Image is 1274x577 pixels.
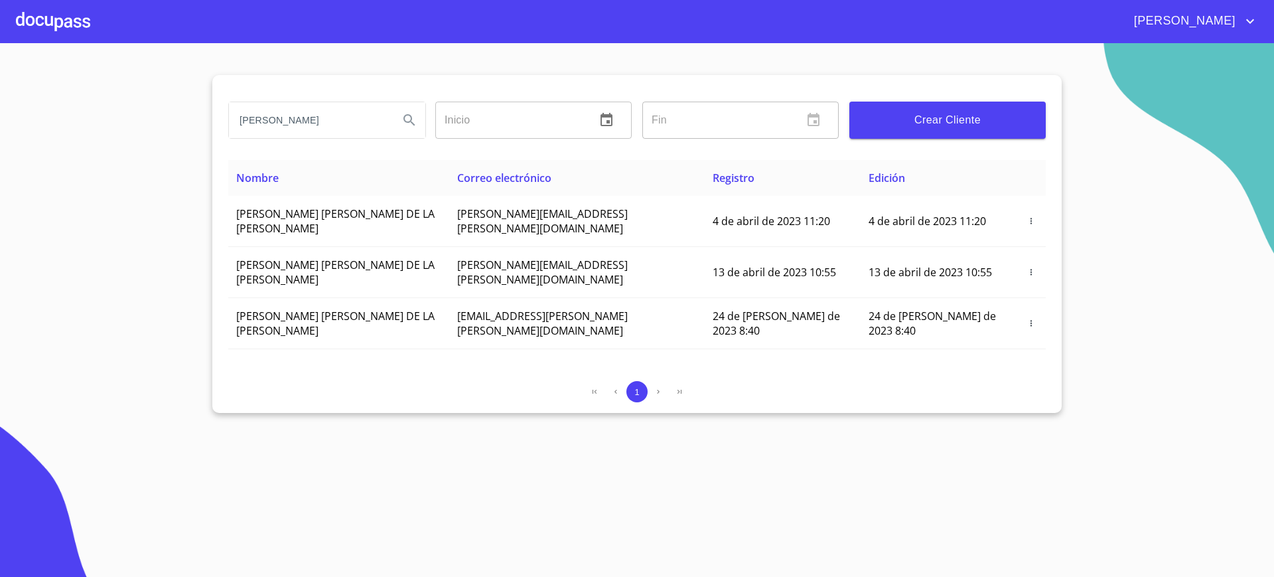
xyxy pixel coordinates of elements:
[713,171,754,185] span: Registro
[869,171,905,185] span: Edición
[393,104,425,136] button: Search
[626,381,648,402] button: 1
[849,102,1046,139] button: Crear Cliente
[236,309,435,338] span: [PERSON_NAME] [PERSON_NAME] DE LA [PERSON_NAME]
[860,111,1035,129] span: Crear Cliente
[713,309,840,338] span: 24 de [PERSON_NAME] de 2023 8:40
[236,258,435,287] span: [PERSON_NAME] [PERSON_NAME] DE LA [PERSON_NAME]
[869,214,986,228] span: 4 de abril de 2023 11:20
[713,214,830,228] span: 4 de abril de 2023 11:20
[457,206,628,236] span: [PERSON_NAME][EMAIL_ADDRESS][PERSON_NAME][DOMAIN_NAME]
[457,171,551,185] span: Correo electrónico
[1124,11,1242,32] span: [PERSON_NAME]
[1124,11,1258,32] button: account of current user
[229,102,388,138] input: search
[634,387,639,397] span: 1
[869,265,992,280] span: 13 de abril de 2023 10:55
[236,171,279,185] span: Nombre
[457,258,628,287] span: [PERSON_NAME][EMAIL_ADDRESS][PERSON_NAME][DOMAIN_NAME]
[869,309,996,338] span: 24 de [PERSON_NAME] de 2023 8:40
[236,206,435,236] span: [PERSON_NAME] [PERSON_NAME] DE LA [PERSON_NAME]
[713,265,836,280] span: 13 de abril de 2023 10:55
[457,309,628,338] span: [EMAIL_ADDRESS][PERSON_NAME][PERSON_NAME][DOMAIN_NAME]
